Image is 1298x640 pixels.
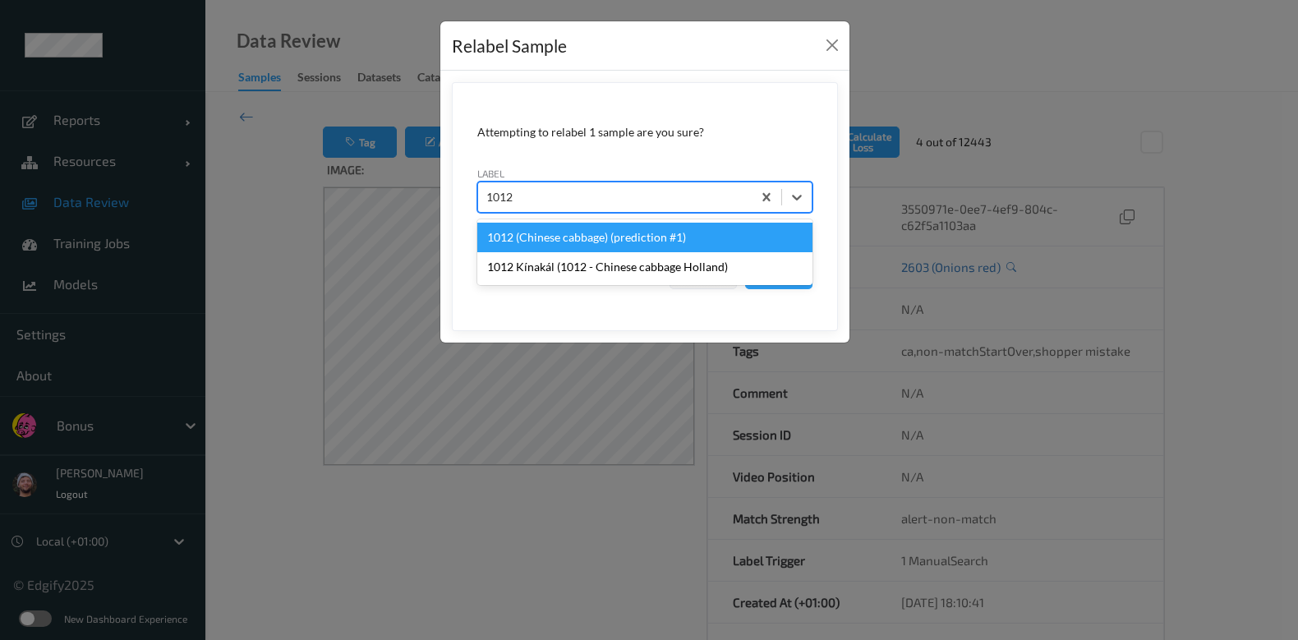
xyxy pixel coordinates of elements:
div: 1012 Kínakál (1012 - Chinese cabbage Holland) [477,252,812,282]
button: Close [821,34,844,57]
label: label [477,166,504,181]
div: Relabel Sample [452,33,567,59]
div: Attempting to relabel 1 sample are you sure? [477,124,812,140]
div: 1012 (Chinese cabbage) (prediction #1) [477,223,812,252]
span: Leave blank to remove edited label [477,218,652,232]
